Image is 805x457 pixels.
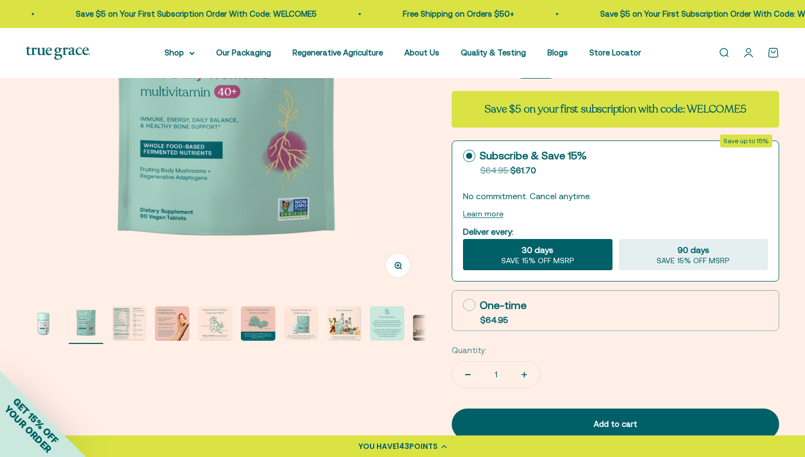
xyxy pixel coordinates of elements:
img: When you opt out for our refill pouches instead of buying a whole new bottle every time you buy s... [284,306,318,341]
a: Store Locator [589,48,641,57]
strong: Save $5 on your first subscription with code: WELCOME5 [485,102,746,116]
p: Save $5 on Your First Subscription Order With Code: WELCOME5 [72,8,313,20]
button: Go to item 4 [155,306,189,344]
span: YOUR ORDER [2,403,54,455]
span: GET 15% OFF [11,396,61,446]
button: Go to item 9 [370,306,404,344]
img: Holy Basil and Ashwagandha are Ayurvedic herbs known as "adaptogens." They support overall health... [198,306,232,341]
span: YOU HAVE [359,441,396,452]
button: Decrease quantity [452,362,483,388]
img: Fruiting Body Vegan Soy Free Gluten Free Dairy Free [112,306,146,341]
button: Go to item 5 [198,306,232,344]
a: Quality & Testing [461,48,526,57]
button: Go to item 2 [69,306,103,344]
span: POINTS [409,441,438,452]
label: Quantity: [452,344,487,357]
button: Go to item 6 [241,306,275,344]
button: Go to item 3 [112,306,146,344]
a: About Us [404,48,439,57]
button: Increase quantity [509,362,540,388]
img: Daily Multivitamin for Immune Support, Energy, Daily Balance, and Healthy Bone Support* - Vitamin... [69,306,103,341]
button: Go to item 10 [413,315,447,344]
a: Free Shipping on Orders $50+ [399,9,510,18]
img: Reishi supports healthy aging. Lion's Mane for brain, nerve, and cognitive support. Maitake suppo... [241,306,275,341]
a: Regenerative Agriculture [293,48,383,57]
span: 143 [396,441,409,452]
summary: Shop [165,46,195,59]
img: - 1200IU of Vitamin D3 from lichen and 60 mcg of Vitamin K2 from Mena-Q7 - Regenerative & organic... [155,306,189,341]
button: Add to cart [452,409,779,440]
button: Go to item 1 [26,306,60,344]
a: Our Packaging [216,48,271,57]
img: Our full product line provides a robust and comprehensive offering for a true foundation of healt... [327,306,361,341]
img: Every lot of True Grace supplements undergoes extensive third-party testing. Regulation says we d... [370,306,404,341]
button: Go to item 8 [327,306,361,344]
a: Blogs [547,48,568,57]
img: Daily Multivitamin for Immune Support, Energy, Daily Balance, and Healthy Bone Support* Vitamin A... [26,306,60,341]
button: Go to item 7 [284,306,318,344]
div: Add to cart [473,418,758,431]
